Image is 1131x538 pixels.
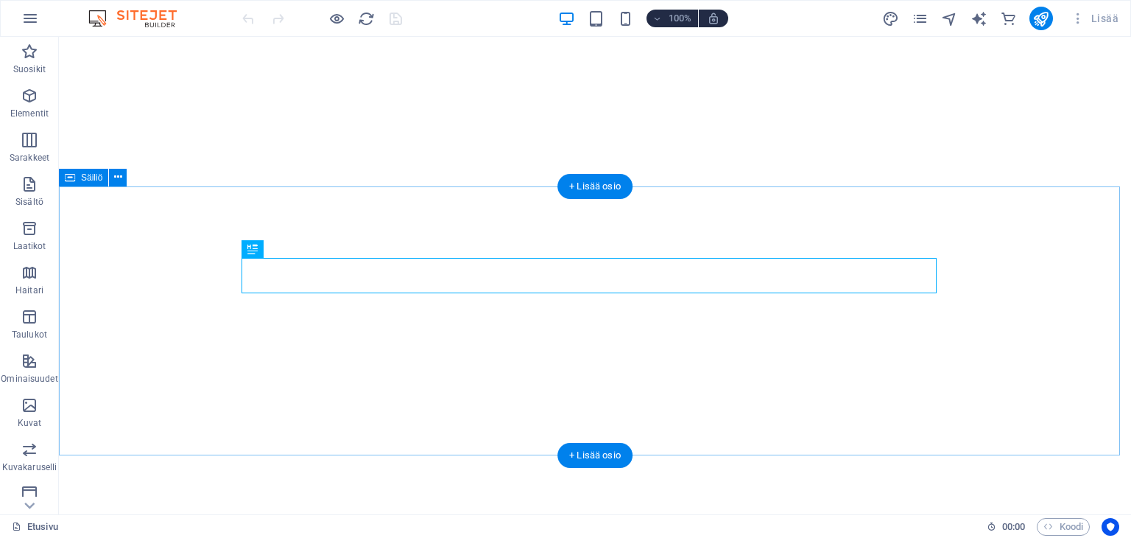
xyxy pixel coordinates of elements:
p: Suosikit [13,63,46,75]
p: Sisältö [15,196,43,208]
p: Elementit [10,108,49,119]
span: Lisää [1071,11,1118,26]
button: Koodi [1037,518,1090,536]
i: Sivut (Ctrl+Alt+S) [912,10,929,27]
img: Editor Logo [85,10,195,27]
button: reload [357,10,375,27]
span: : [1012,521,1015,532]
i: Lataa sivu uudelleen [358,10,375,27]
button: pages [912,10,929,27]
p: Kuvakaruselli [2,461,57,473]
button: navigator [941,10,959,27]
p: Haitari [15,284,43,296]
i: Tekstigeneraattori [970,10,987,27]
button: commerce [1000,10,1018,27]
i: Navigaattori [941,10,958,27]
button: Lisää [1065,7,1124,30]
button: design [882,10,900,27]
p: Laatikot [13,240,46,252]
p: Sarakkeet [10,152,49,164]
button: publish [1029,7,1053,30]
div: + Lisää osio [557,174,633,199]
h6: Istunnon aika [987,518,1026,536]
p: Taulukot [12,329,47,340]
button: 100% [646,10,699,27]
button: text_generator [970,10,988,27]
p: Kuvat [18,417,42,429]
button: Usercentrics [1102,518,1119,536]
button: Napsauta tästä poistuaksesi esikatselutilasta ja jatkaaksesi muokkaamista [328,10,345,27]
i: Koon muuttuessa säädä zoomaustaso automaattisesti sopimaan valittuun laitteeseen. [707,12,720,25]
span: Koodi [1043,518,1083,536]
p: Ominaisuudet [1,373,57,385]
i: Julkaise [1032,10,1049,27]
div: + Lisää osio [557,443,633,468]
span: Säiliö [81,173,102,182]
span: 00 00 [1002,518,1025,536]
a: Napsauta peruuttaaksesi valinnan. Kaksoisnapsauta avataksesi Sivut [12,518,58,536]
i: Kaupankäynti [1000,10,1017,27]
i: Ulkoasu (Ctrl+Alt+Y) [882,10,899,27]
h6: 100% [669,10,692,27]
